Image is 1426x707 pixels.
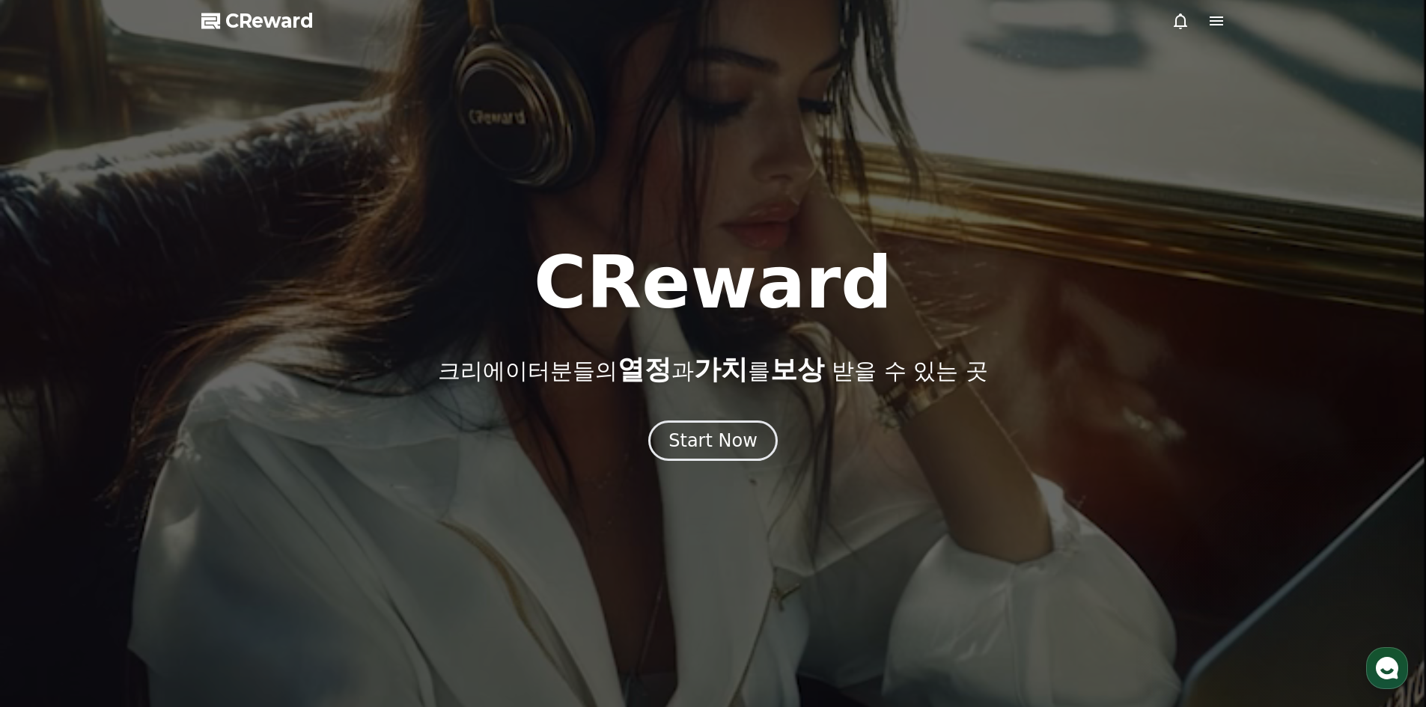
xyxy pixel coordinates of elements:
[225,9,314,33] span: CReward
[618,354,671,385] span: 열정
[770,354,824,385] span: 보상
[648,435,778,450] a: Start Now
[668,429,758,453] div: Start Now
[534,247,892,319] h1: CReward
[648,420,778,461] button: Start Now
[201,9,314,33] a: CReward
[438,355,987,385] p: 크리에이터분들의 과 를 받을 수 있는 곳
[694,354,748,385] span: 가치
